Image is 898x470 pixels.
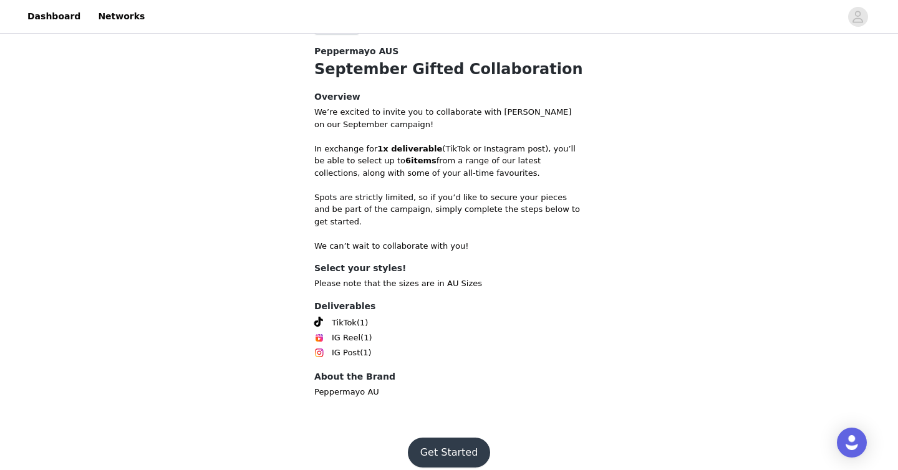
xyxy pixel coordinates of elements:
span: (1) [360,332,372,344]
h4: Deliverables [314,300,584,313]
strong: items [411,156,437,165]
h4: About the Brand [314,370,584,383]
h4: Select your styles! [314,262,584,275]
span: IG Post [332,347,360,359]
span: (1) [357,317,368,329]
h4: Overview [314,90,584,103]
a: Dashboard [20,2,88,31]
div: Open Intercom Messenger [837,428,867,458]
strong: 6 [405,156,411,165]
span: (1) [360,347,371,359]
strong: 1 [377,144,383,153]
span: TikTok [332,317,357,329]
a: Networks [90,2,152,31]
span: Peppermayo AUS [314,45,398,58]
button: Get Started [408,438,491,468]
img: Instagram Icon [314,348,324,358]
p: In exchange for (TikTok or Instagram post), you’ll be able to select up to from a range of our la... [314,143,584,180]
p: We’re excited to invite you to collaborate with [PERSON_NAME] on our September campaign! [314,106,584,130]
p: We can’t wait to collaborate with you! [314,240,584,252]
img: Instagram Reels Icon [314,333,324,343]
h1: September Gifted Collaboration [314,58,584,80]
div: avatar [852,7,864,27]
p: Spots are strictly limited, so if you’d like to secure your pieces and be part of the campaign, s... [314,191,584,228]
strong: x deliverable [383,144,442,153]
p: Please note that the sizes are in AU Sizes [314,277,584,290]
p: Peppermayo AU [314,386,584,398]
span: IG Reel [332,332,360,344]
